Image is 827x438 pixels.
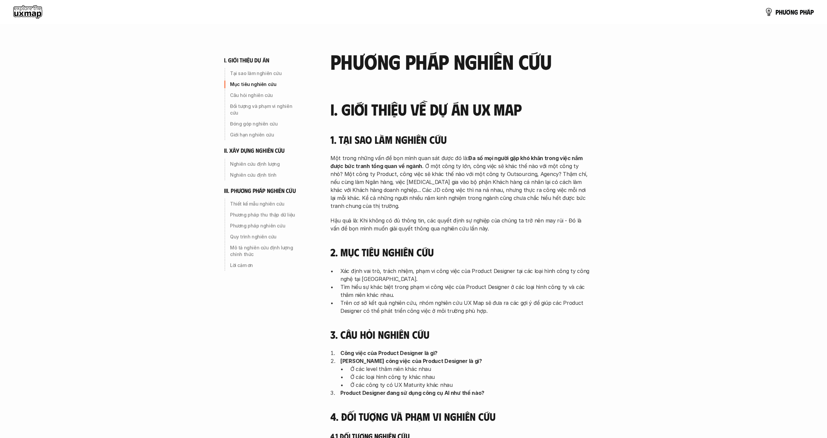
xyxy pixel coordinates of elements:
p: Tại sao làm nghiên cứu [230,70,301,77]
h4: 3. Câu hỏi nghiên cứu [330,328,590,341]
p: Xác định vai trò, trách nhiệm, phạm vi công việc của Product Designer tại các loại hình công ty c... [340,267,590,283]
strong: Product Designer đang sử dụng công cụ AI như thế nào? [340,390,484,396]
p: Trên cơ sở kết quả nghiên cứu, nhóm nghiên cứu UX Map sẽ đưa ra các gợi ý để giúp các Product Des... [340,299,590,315]
span: p [775,8,779,16]
a: Mô tả nghiên cứu định lượng chính thức [224,242,304,260]
p: Tìm hiểu sự khác biệt trong phạm vi công việc của Product Designer ở các loại hình công ty và các... [340,283,590,299]
span: h [803,8,807,16]
a: Lời cảm ơn [224,260,304,271]
span: p [800,8,803,16]
a: Nghiên cứu định lượng [224,159,304,169]
h3: I. Giới thiệu về dự án UX Map [330,101,590,118]
a: Đối tượng và phạm vi nghiên cứu [224,101,304,118]
h2: phương pháp nghiên cứu [330,50,590,72]
p: Một trong những vấn đề bọn mình quan sát được đó là: . Ở một công ty lớn, công việc sẽ khác thế n... [330,154,590,210]
p: Ở các loại hình công ty khác nhau [350,373,590,381]
h4: 2. Mục tiêu nghiên cứu [330,246,590,258]
p: Hậu quả là: Khi không có đủ thông tin, các quyết định sự nghiệp của chúng ta trở nên may rủi - Đó... [330,217,590,232]
p: Ở các level thâm niên khác nhau [350,365,590,373]
a: Tại sao làm nghiên cứu [224,68,304,79]
a: Câu hỏi nghiên cứu [224,90,304,101]
span: ư [782,8,786,16]
p: Đối tượng và phạm vi nghiên cứu [230,103,301,116]
span: á [807,8,810,16]
a: Mục tiêu nghiên cứu [224,79,304,90]
a: Nghiên cứu định tính [224,170,304,180]
a: Giới hạn nghiên cứu [224,130,304,140]
h6: iii. phương pháp nghiên cứu [224,187,296,195]
h4: 1. Tại sao làm nghiên cứu [330,133,590,146]
h4: 4. Đối tượng và phạm vi nghiên cứu [330,410,590,423]
p: Quy trình nghiên cứu [230,233,301,240]
p: Mục tiêu nghiên cứu [230,81,301,88]
span: g [794,8,798,16]
p: Phương pháp nghiên cứu [230,222,301,229]
p: Thiết kế mẫu nghiên cứu [230,201,301,207]
p: Đóng góp nghiên cứu [230,121,301,127]
strong: Công việc của Product Designer là gì? [340,350,437,356]
p: Phương pháp thu thập dữ liệu [230,212,301,218]
strong: [PERSON_NAME] công việc của Product Designer là gì? [340,358,482,364]
h6: i. giới thiệu dự án [224,56,269,64]
h6: ii. xây dựng nghiên cứu [224,147,285,154]
p: Lời cảm ơn [230,262,301,269]
a: phươngpháp [765,5,814,19]
a: Đóng góp nghiên cứu [224,119,304,129]
p: Câu hỏi nghiên cứu [230,92,301,99]
p: Ở các công ty có UX Maturity khác nhau [350,381,590,389]
p: Mô tả nghiên cứu định lượng chính thức [230,244,301,258]
p: Nghiên cứu định tính [230,172,301,178]
span: ơ [786,8,790,16]
a: Phương pháp thu thập dữ liệu [224,210,304,220]
p: Giới hạn nghiên cứu [230,131,301,138]
a: Thiết kế mẫu nghiên cứu [224,199,304,209]
a: Quy trình nghiên cứu [224,231,304,242]
p: Nghiên cứu định lượng [230,161,301,167]
a: Phương pháp nghiên cứu [224,220,304,231]
span: p [810,8,814,16]
span: h [779,8,782,16]
span: n [790,8,794,16]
